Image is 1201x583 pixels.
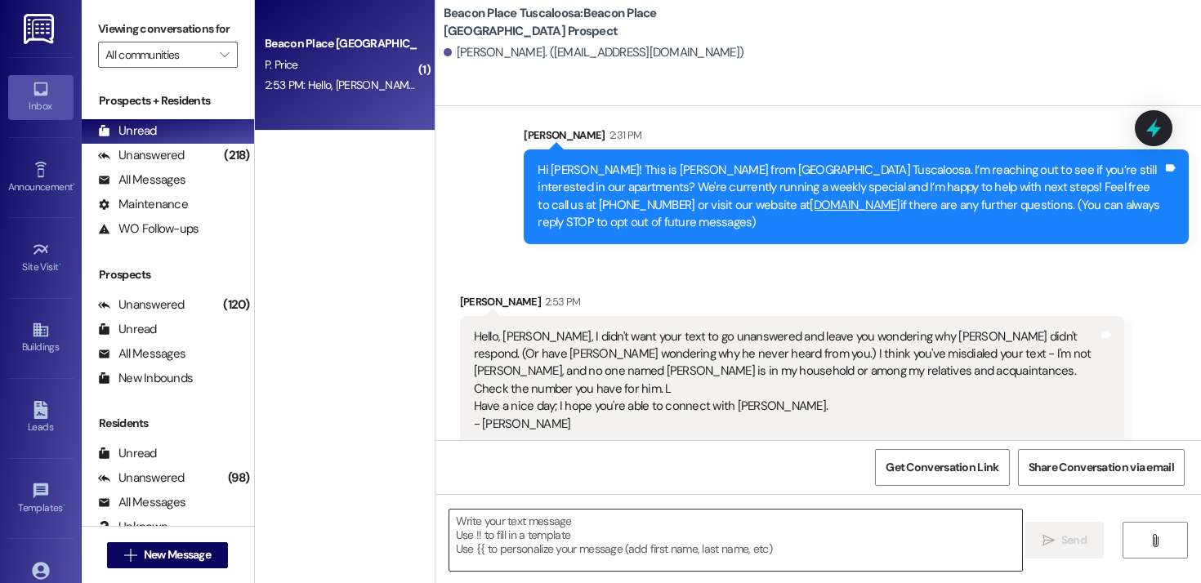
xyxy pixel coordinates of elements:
[98,196,188,213] div: Maintenance
[98,345,185,363] div: All Messages
[474,328,1099,434] div: Hello, [PERSON_NAME], I didn't want your text to go unanswered and leave you wondering why [PERSO...
[98,122,157,140] div: Unread
[224,465,254,491] div: (98)
[524,127,1189,149] div: [PERSON_NAME]
[220,48,229,61] i: 
[8,477,74,521] a: Templates •
[265,57,297,72] span: P. Price
[8,316,74,360] a: Buildings
[538,162,1163,232] div: Hi [PERSON_NAME]! This is [PERSON_NAME] from [GEOGRAPHIC_DATA] Tuscaloosa. I’m reaching out to se...
[98,445,157,462] div: Unread
[98,518,167,536] div: Unknown
[82,415,254,432] div: Residents
[24,14,57,44] img: ResiDesk Logo
[73,179,75,190] span: •
[98,470,185,487] div: Unanswered
[98,296,185,314] div: Unanswered
[82,266,254,283] div: Prospects
[8,75,74,119] a: Inbox
[886,459,998,476] span: Get Conversation Link
[98,370,193,387] div: New Inbounds
[1018,449,1185,486] button: Share Conversation via email
[220,143,253,168] div: (218)
[265,35,416,52] div: Beacon Place [GEOGRAPHIC_DATA] Prospect
[59,259,61,270] span: •
[605,127,641,144] div: 2:31 PM
[444,5,770,40] b: Beacon Place Tuscaloosa: Beacon Place [GEOGRAPHIC_DATA] Prospect
[105,42,212,68] input: All communities
[144,546,211,563] span: New Message
[8,236,74,280] a: Site Visit •
[444,44,744,61] div: [PERSON_NAME]. ([EMAIL_ADDRESS][DOMAIN_NAME])
[810,197,900,213] a: [DOMAIN_NAME]
[8,396,74,440] a: Leads
[98,16,238,42] label: Viewing conversations for
[98,171,185,189] div: All Messages
[1061,532,1087,549] span: Send
[1025,522,1105,559] button: Send
[460,293,1125,316] div: [PERSON_NAME]
[124,549,136,562] i: 
[63,500,65,511] span: •
[219,292,253,318] div: (120)
[98,147,185,164] div: Unanswered
[107,542,228,568] button: New Message
[1149,534,1161,547] i: 
[1029,459,1174,476] span: Share Conversation via email
[875,449,1009,486] button: Get Conversation Link
[1043,534,1055,547] i: 
[98,321,157,338] div: Unread
[541,293,580,310] div: 2:53 PM
[98,220,199,238] div: WO Follow-ups
[98,494,185,511] div: All Messages
[82,92,254,109] div: Prospects + Residents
